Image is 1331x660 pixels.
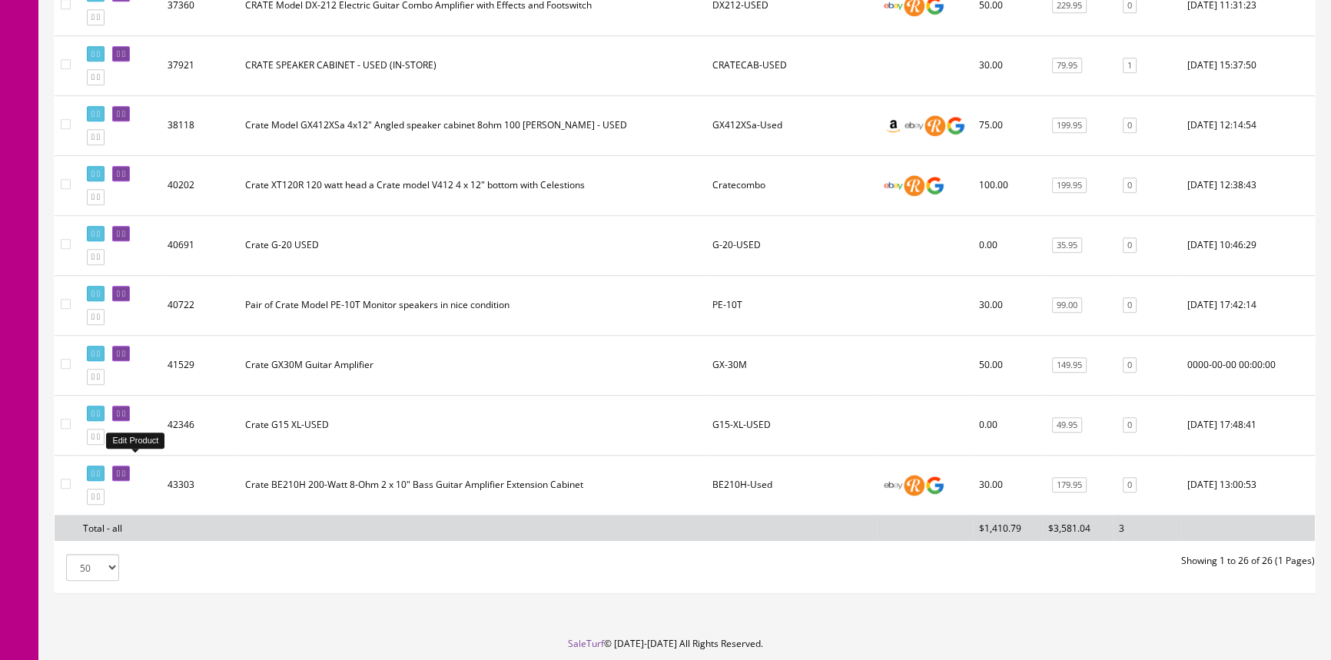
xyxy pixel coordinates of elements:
[1181,95,1315,155] td: 2024-04-29 12:14:54
[1042,515,1113,541] td: $3,581.04
[883,175,904,196] img: ebay
[239,215,706,275] td: Crate G-20 USED
[904,115,924,136] img: ebay
[924,475,945,496] img: google_shopping
[239,455,706,515] td: Crate BE210H 200-Watt 8-Ohm 2 x 10" Bass Guitar Amplifier Extension Cabinet
[706,215,877,275] td: G-20-USED
[1123,58,1137,74] a: 1
[1181,35,1315,95] td: 2024-04-09 15:37:50
[1052,177,1087,194] a: 199.95
[945,115,966,136] img: google_shopping
[1181,455,1315,515] td: 2025-08-04 13:00:53
[1113,515,1181,541] td: 3
[1052,237,1082,254] a: 35.95
[1181,215,1315,275] td: 2024-12-05 10:46:29
[77,515,161,541] td: Total - all
[161,275,239,335] td: 40722
[973,455,1042,515] td: 30.00
[239,95,706,155] td: Crate Model GX412XSa 4x12" Angled speaker cabinet 8ohm 100 watts - USED
[1123,177,1137,194] a: 0
[1052,477,1087,493] a: 179.95
[239,275,706,335] td: Pair of Crate Model PE-10T Monitor speakers in nice condition
[161,155,239,215] td: 40202
[973,95,1042,155] td: 75.00
[1052,297,1082,313] a: 99.00
[239,35,706,95] td: CRATE SPEAKER CABINET - USED (IN-STORE)
[1052,417,1082,433] a: 49.95
[973,215,1042,275] td: 0.00
[904,175,924,196] img: reverb
[706,95,877,155] td: GX412XSa-Used
[161,335,239,395] td: 41529
[568,637,604,650] a: SaleTurf
[706,335,877,395] td: GX-30M
[706,155,877,215] td: Cratecombo
[883,475,904,496] img: ebay
[161,215,239,275] td: 40691
[1181,275,1315,335] td: 2024-12-10 17:42:14
[706,275,877,335] td: PE-10T
[883,115,904,136] img: amazon
[1052,357,1087,373] a: 149.95
[706,35,877,95] td: CRATECAB-USED
[1181,395,1315,455] td: 2025-05-12 17:48:41
[973,335,1042,395] td: 50.00
[924,175,945,196] img: google_shopping
[239,335,706,395] td: Crate GX30M Guitar Amplifier
[904,475,924,496] img: reverb
[1123,417,1137,433] a: 0
[973,395,1042,455] td: 0.00
[1123,237,1137,254] a: 0
[924,115,945,136] img: reverb
[1123,118,1137,134] a: 0
[1052,118,1087,134] a: 199.95
[973,275,1042,335] td: 30.00
[1181,155,1315,215] td: 2024-10-10 12:38:43
[973,35,1042,95] td: 30.00
[161,395,239,455] td: 42346
[706,395,877,455] td: G15-XL-USED
[161,455,239,515] td: 43303
[685,554,1326,568] div: Showing 1 to 26 of 26 (1 Pages)
[1123,357,1137,373] a: 0
[973,515,1042,541] td: $1,410.79
[1181,335,1315,395] td: 0000-00-00 00:00:00
[239,155,706,215] td: Crate XT120R 120 watt head a Crate model V412 4 x 12" bottom with Celestions
[161,95,239,155] td: 38118
[706,455,877,515] td: BE210H-Used
[161,35,239,95] td: 37921
[973,155,1042,215] td: 100.00
[1052,58,1082,74] a: 79.95
[1123,477,1137,493] a: 0
[239,395,706,455] td: Crate G15 XL-USED
[1123,297,1137,313] a: 0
